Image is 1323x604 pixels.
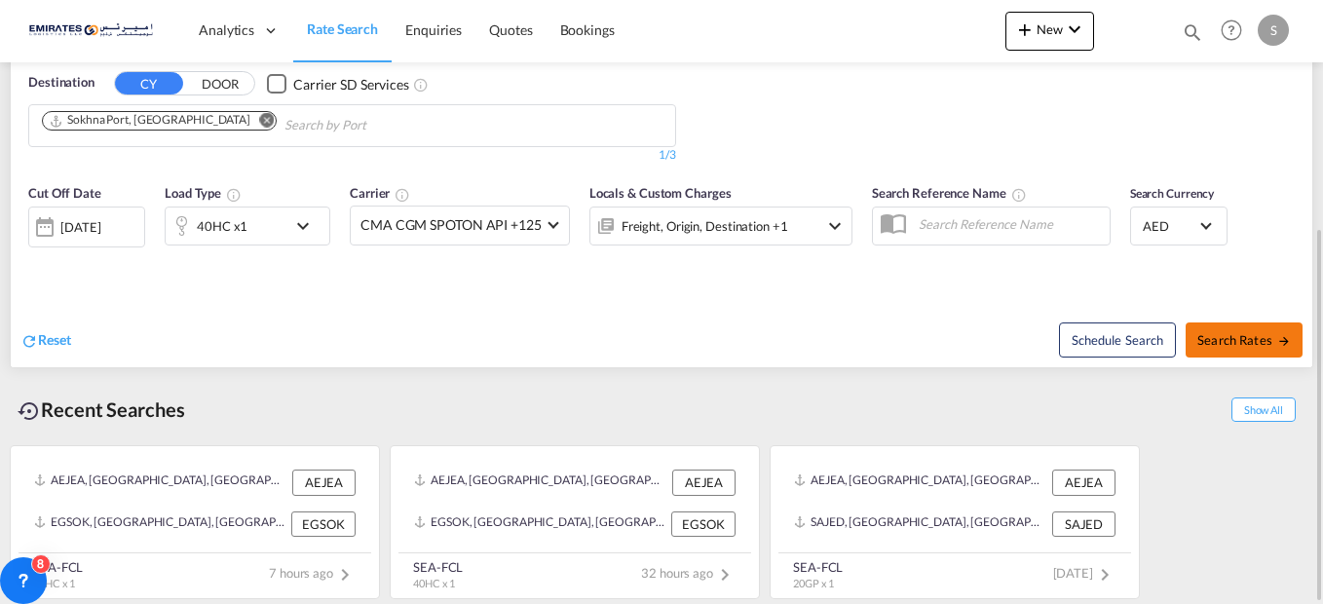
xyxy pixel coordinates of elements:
[1186,322,1303,358] button: Search Ratesicon-arrow-right
[1215,14,1258,49] div: Help
[909,209,1110,239] input: Search Reference Name
[186,73,254,95] button: DOOR
[560,21,615,38] span: Bookings
[671,511,736,537] div: EGSOK
[60,218,100,236] div: [DATE]
[1197,332,1291,348] span: Search Rates
[360,215,542,235] span: CMA CGM SPOTON API +125
[405,21,462,38] span: Enquiries
[291,214,324,238] md-icon: icon-chevron-down
[1013,21,1086,37] span: New
[1141,211,1217,240] md-select: Select Currency: د.إ AEDUnited Arab Emirates Dirham
[414,470,667,495] div: AEJEA, Jebel Ali, United Arab Emirates, Middle East, Middle East
[1143,217,1197,235] span: AED
[770,445,1140,599] recent-search-card: AEJEA, [GEOGRAPHIC_DATA], [GEOGRAPHIC_DATA], [GEOGRAPHIC_DATA], [GEOGRAPHIC_DATA] AEJEASAJED, [GE...
[1093,563,1116,586] md-icon: icon-chevron-right
[794,470,1047,495] div: AEJEA, Jebel Ali, United Arab Emirates, Middle East, Middle East
[1182,21,1203,43] md-icon: icon-magnify
[284,110,470,141] input: Chips input.
[33,577,75,589] span: 40HC x 1
[793,558,843,576] div: SEA-FCL
[413,577,455,589] span: 40HC x 1
[292,470,356,495] div: AEJEA
[20,332,38,350] md-icon: icon-refresh
[489,21,532,38] span: Quotes
[199,20,254,40] span: Analytics
[269,565,357,581] span: 7 hours ago
[34,511,286,537] div: EGSOK, Sokhna Port, Egypt, Northern Africa, Africa
[872,185,1027,201] span: Search Reference Name
[1277,334,1291,348] md-icon: icon-arrow-right
[1063,18,1086,41] md-icon: icon-chevron-down
[333,563,357,586] md-icon: icon-chevron-right
[1231,397,1296,422] span: Show All
[197,212,247,240] div: 40HC x1
[1052,470,1115,495] div: AEJEA
[1258,15,1289,46] div: S
[413,77,429,93] md-icon: Unchecked: Search for CY (Container Yard) services for all selected carriers.Checked : Search for...
[794,511,1047,537] div: SAJED, Jeddah, Saudi Arabia, Middle East, Middle East
[246,112,276,132] button: Remove
[20,330,71,352] div: icon-refreshReset
[1215,14,1248,47] span: Help
[1011,187,1027,203] md-icon: Your search will be saved by the below given name
[395,187,410,203] md-icon: The selected Trucker/Carrierwill be displayed in the rate results If the rates are from another f...
[28,185,101,201] span: Cut Off Date
[115,72,183,94] button: CY
[1013,18,1037,41] md-icon: icon-plus 400-fg
[350,185,410,201] span: Carrier
[589,207,852,245] div: Freight Origin Destination Factory Stuffingicon-chevron-down
[1130,186,1215,201] span: Search Currency
[165,185,242,201] span: Load Type
[793,577,834,589] span: 20GP x 1
[293,75,409,94] div: Carrier SD Services
[33,558,83,576] div: SEA-FCL
[28,147,676,164] div: 1/3
[38,331,71,348] span: Reset
[49,112,250,129] div: Sokhna Port, EGSOK
[291,511,356,537] div: EGSOK
[28,207,145,247] div: [DATE]
[307,20,378,37] span: Rate Search
[18,399,41,423] md-icon: icon-backup-restore
[713,563,737,586] md-icon: icon-chevron-right
[1005,12,1094,51] button: icon-plus 400-fgNewicon-chevron-down
[1052,511,1115,537] div: SAJED
[1182,21,1203,51] div: icon-magnify
[267,73,409,94] md-checkbox: Checkbox No Ink
[34,470,287,495] div: AEJEA, Jebel Ali, United Arab Emirates, Middle East, Middle East
[414,511,666,537] div: EGSOK, Sokhna Port, Egypt, Northern Africa, Africa
[672,470,736,495] div: AEJEA
[622,212,788,240] div: Freight Origin Destination Factory Stuffing
[10,388,193,432] div: Recent Searches
[226,187,242,203] md-icon: icon-information-outline
[823,214,847,238] md-icon: icon-chevron-down
[28,245,43,271] md-datepicker: Select
[390,445,760,599] recent-search-card: AEJEA, [GEOGRAPHIC_DATA], [GEOGRAPHIC_DATA], [GEOGRAPHIC_DATA], [GEOGRAPHIC_DATA] AEJEAEGSOK, [GE...
[165,207,330,245] div: 40HC x1icon-chevron-down
[10,445,380,599] recent-search-card: AEJEA, [GEOGRAPHIC_DATA], [GEOGRAPHIC_DATA], [GEOGRAPHIC_DATA], [GEOGRAPHIC_DATA] AEJEAEGSOK, [GE...
[589,185,732,201] span: Locals & Custom Charges
[1059,322,1176,358] button: Note: By default Schedule search will only considerorigin ports, destination ports and cut off da...
[39,105,477,141] md-chips-wrap: Chips container. Use arrow keys to select chips.
[641,565,737,581] span: 32 hours ago
[413,558,463,576] div: SEA-FCL
[49,112,254,129] div: Press delete to remove this chip.
[1053,565,1116,581] span: [DATE]
[29,9,161,53] img: c67187802a5a11ec94275b5db69a26e6.png
[28,73,94,93] span: Destination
